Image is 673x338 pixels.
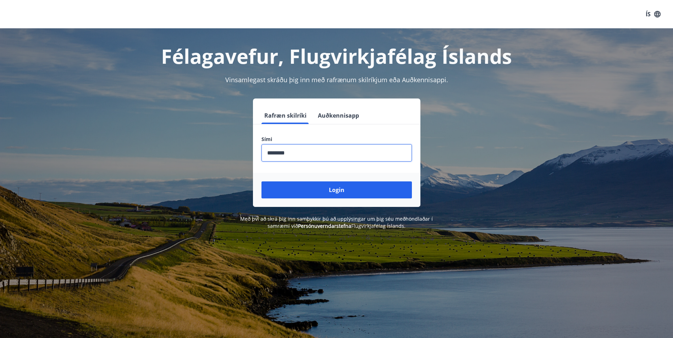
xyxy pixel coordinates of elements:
[240,215,433,229] span: Með því að skrá þig inn samþykkir þú að upplýsingar um þig séu meðhöndlaðar í samræmi við Flugvir...
[90,43,584,69] h1: Félagavefur, Flugvirkjafélag Íslands
[261,107,309,124] button: Rafræn skilríki
[642,8,664,21] button: ÍS
[315,107,362,124] button: Auðkennisapp
[261,136,412,143] label: Sími
[261,181,412,198] button: Login
[298,222,351,229] a: Persónuverndarstefna
[225,75,448,84] span: Vinsamlegast skráðu þig inn með rafrænum skilríkjum eða Auðkennisappi.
